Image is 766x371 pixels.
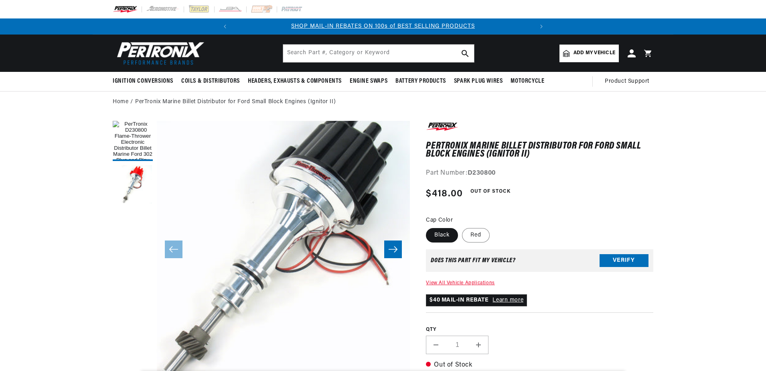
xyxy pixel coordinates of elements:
[431,257,515,264] div: Does This part fit My vehicle?
[426,187,463,201] span: $418.00
[426,168,653,179] div: Part Number:
[248,77,342,86] span: Headers, Exhausts & Components
[454,77,503,86] span: Spark Plug Wires
[177,72,244,91] summary: Coils & Distributors
[233,22,533,31] div: Announcement
[291,23,475,29] a: SHOP MAIL-IN REBATES ON 100s of BEST SELLING PRODUCTS
[233,22,533,31] div: 1 of 2
[113,72,177,91] summary: Ignition Conversions
[165,241,182,258] button: Slide left
[605,72,653,91] summary: Product Support
[511,77,544,86] span: Motorcycle
[113,121,153,161] button: Load image 1 in gallery view
[462,228,490,243] label: Red
[391,72,450,91] summary: Battery Products
[456,45,474,62] button: search button
[468,170,496,176] strong: D230800
[113,98,128,106] a: Home
[426,216,454,224] legend: Cap Color
[113,98,653,106] nav: breadcrumbs
[346,72,391,91] summary: Engine Swaps
[600,254,648,267] button: Verify
[466,187,515,197] span: Out of Stock
[426,228,458,243] label: Black
[217,18,233,35] button: Translation missing: en.sections.announcements.previous_announcement
[533,18,549,35] button: Translation missing: en.sections.announcements.next_announcement
[426,294,527,306] p: $40 MAIL-IN REBATE
[113,165,153,205] button: Load image 2 in gallery view
[181,77,240,86] span: Coils & Distributors
[384,241,402,258] button: Slide right
[113,77,173,86] span: Ignition Conversions
[350,77,387,86] span: Engine Swaps
[395,77,446,86] span: Battery Products
[605,77,649,86] span: Product Support
[492,297,523,303] a: Learn more
[573,49,615,57] span: Add my vehicle
[426,142,653,159] h1: PerTronix Marine Billet Distributor for Ford Small Block Engines (Ignitor II)
[135,98,336,106] a: PerTronix Marine Billet Distributor for Ford Small Block Engines (Ignitor II)
[450,72,507,91] summary: Spark Plug Wires
[93,18,673,35] slideshow-component: Translation missing: en.sections.announcements.announcement_bar
[426,360,653,371] p: Out of Stock
[559,45,619,62] a: Add my vehicle
[426,326,653,333] label: QTY
[244,72,346,91] summary: Headers, Exhausts & Components
[426,281,494,285] a: View All Vehicle Applications
[283,45,474,62] input: Search Part #, Category or Keyword
[507,72,548,91] summary: Motorcycle
[113,39,205,67] img: Pertronix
